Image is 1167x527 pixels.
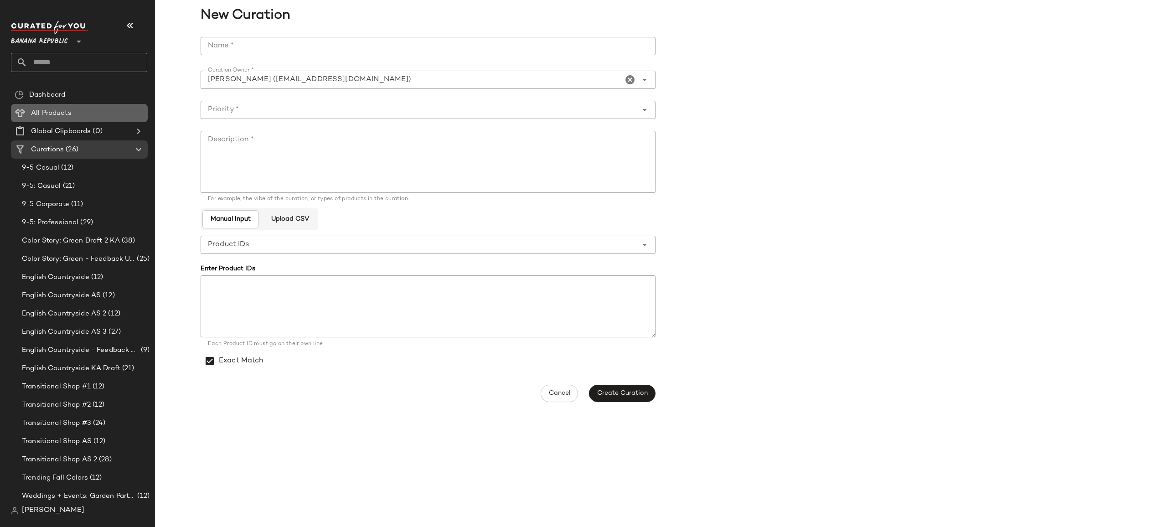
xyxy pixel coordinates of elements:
span: English Countryside AS [22,290,101,301]
span: 9-5: Professional [22,217,78,228]
span: (12) [89,272,103,283]
i: Clear Curation Owner * [625,74,635,85]
span: (38) [120,236,135,246]
span: (26) [64,145,78,155]
span: 9-5 Casual [22,163,59,173]
span: Upload CSV [270,216,309,223]
span: Product IDs [208,239,249,250]
span: Dashboard [29,90,65,100]
span: (27) [107,327,121,337]
img: svg%3e [11,507,18,514]
span: Color Story: Green - Feedback Updates [22,254,135,264]
button: Create Curation [589,385,656,402]
span: All Products [31,108,72,119]
span: Transitional Shop #2 [22,400,91,410]
span: (29) [78,217,93,228]
span: (21) [120,363,134,374]
span: Weddings + Events: Garden Party 1 [22,491,135,501]
span: (25) [135,254,150,264]
span: Transitional Shop #1 [22,382,91,392]
span: Transitional Shop #3 [22,418,91,429]
span: Global Clipboards [31,126,91,137]
span: (12) [59,163,73,173]
img: svg%3e [15,90,24,99]
span: 9-5: Casual [22,181,61,191]
span: 9-5 Corporate [22,199,69,210]
span: (9) [139,345,150,356]
span: [PERSON_NAME] [22,505,84,516]
span: (12) [92,436,106,447]
span: Trending Fall Colors [22,473,88,483]
button: Manual Input [202,210,258,228]
span: (12) [101,290,115,301]
span: (21) [61,181,75,191]
label: Exact Match [219,348,263,374]
span: (24) [91,418,106,429]
div: Each Product ID must go on their own line [208,340,648,348]
span: Transitional Shop AS [22,436,92,447]
span: Transitional Shop AS 2 [22,455,97,465]
span: (12) [106,309,120,319]
span: English Countryside KA Draft [22,363,120,374]
button: Cancel [541,385,578,402]
span: (0) [91,126,102,137]
div: For example, the vibe of the curation, or types of products in the curation. [208,196,648,202]
button: Upload CSV [263,210,316,228]
span: Banana Republic [11,31,68,47]
span: (12) [135,491,150,501]
i: Open [639,104,650,115]
span: English Countryside AS 3 [22,327,107,337]
span: (11) [69,199,83,210]
span: Manual Input [210,216,251,223]
i: Open [639,74,650,85]
span: New Curation [155,5,1162,26]
span: English Countryside [22,272,89,283]
span: English Countryside AS 2 [22,309,106,319]
div: Enter Product IDs [201,264,656,274]
span: Create Curation [597,390,648,397]
span: (28) [97,455,112,465]
span: English Countryside - Feedback Updates [22,345,139,356]
span: Cancel [548,390,570,397]
img: cfy_white_logo.C9jOOHJF.svg [11,21,88,34]
span: (12) [91,382,105,392]
span: Color Story: Green Draft 2 KA [22,236,120,246]
span: Curations [31,145,64,155]
span: (12) [88,473,102,483]
span: (12) [91,400,105,410]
